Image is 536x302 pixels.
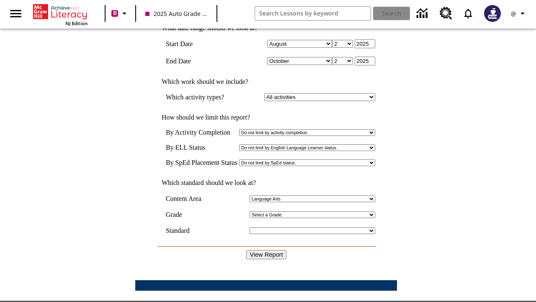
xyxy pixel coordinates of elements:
td: By ELL Status [166,144,237,151]
button: Select a new avatar [479,3,506,24]
td: Which work should we include? [157,78,375,86]
input: search field [255,7,371,20]
span: NJ Edition [65,20,88,26]
a: Notifications [457,3,479,24]
img: Avatar [484,5,501,22]
a: Resource Center, Will open in new tab [435,2,457,25]
div: Home [33,3,88,26]
td: Start Date [166,39,236,48]
td: By Activity Completion [166,129,237,136]
a: Data Center [412,2,435,25]
td: Standard [166,227,199,234]
td: Content Area [166,195,212,203]
button: Boost Class color is violet red. Change class color [108,6,133,21]
button: Profile/Settings [506,6,533,21]
input: View Report [246,250,286,259]
td: How should we limit this report? [157,114,375,121]
td: End Date [166,57,236,65]
td: Grade [166,211,190,219]
span: B [113,8,117,18]
td: Which activity types? [166,93,236,101]
span: 2025 Auto Grade 10 [145,9,207,18]
span: @ [511,9,516,18]
td: By SpEd Placement Status [166,159,237,167]
button: Open side menu [3,1,28,26]
td: Which standard should we look at? [157,179,375,187]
